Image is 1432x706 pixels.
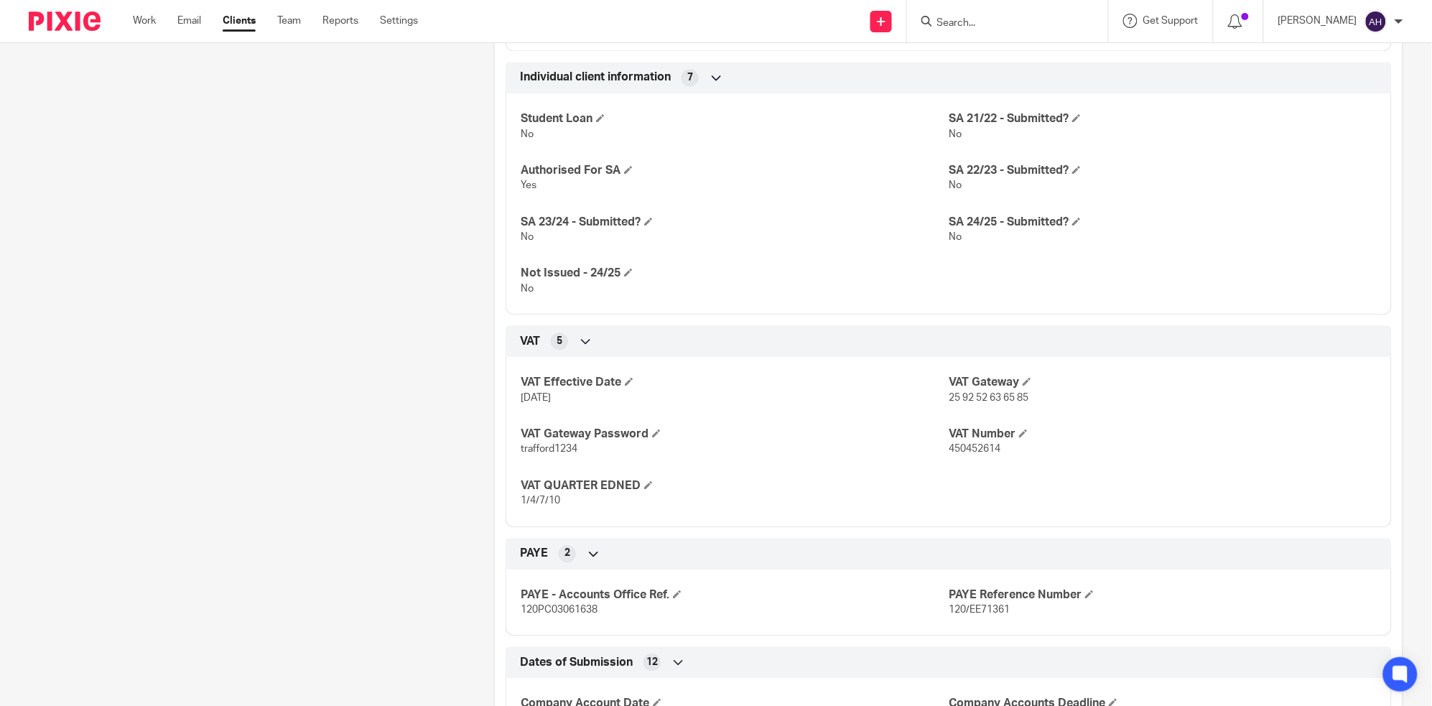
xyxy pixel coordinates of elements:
[521,266,949,282] h4: Not Issued - 24/25
[521,394,551,404] span: [DATE]
[521,445,577,455] span: trafford1234
[949,112,1377,127] h4: SA 21/22 - Submitted?
[277,14,301,28] a: Team
[521,233,534,243] span: No
[949,445,1000,455] span: 450452614
[521,181,536,191] span: Yes
[521,479,949,494] h4: VAT QUARTER EDNED
[521,427,949,442] h4: VAT Gateway Password
[949,376,1377,391] h4: VAT Gateway
[1143,16,1199,26] span: Get Support
[564,547,570,561] span: 2
[177,14,201,28] a: Email
[949,130,962,140] span: No
[521,588,949,603] h4: PAYE - Accounts Office Ref.
[520,335,540,350] span: VAT
[521,215,949,231] h4: SA 23/24 - Submitted?
[949,394,1028,404] span: 25 92 52 63 65 85
[520,70,671,85] span: Individual client information
[29,11,101,31] img: Pixie
[223,14,256,28] a: Clients
[520,547,548,562] span: PAYE
[1364,10,1387,33] img: svg%3E
[949,164,1377,179] h4: SA 22/23 - Submitted?
[936,17,1065,30] input: Search
[949,215,1377,231] h4: SA 24/25 - Submitted?
[521,284,534,294] span: No
[949,427,1377,442] h4: VAT Number
[1278,14,1357,28] p: [PERSON_NAME]
[949,233,962,243] span: No
[949,588,1377,603] h4: PAYE Reference Number
[949,605,1010,616] span: 120/EE71361
[521,605,598,616] span: 120PC03061638
[949,181,962,191] span: No
[322,14,358,28] a: Reports
[521,164,949,179] h4: Authorised For SA
[521,496,560,506] span: 1/4/7/10
[521,112,949,127] h4: Student Loan
[687,71,693,85] span: 7
[646,656,658,670] span: 12
[521,376,949,391] h4: VAT Effective Date
[380,14,418,28] a: Settings
[133,14,156,28] a: Work
[557,335,562,349] span: 5
[520,656,633,671] span: Dates of Submission
[521,130,534,140] span: No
